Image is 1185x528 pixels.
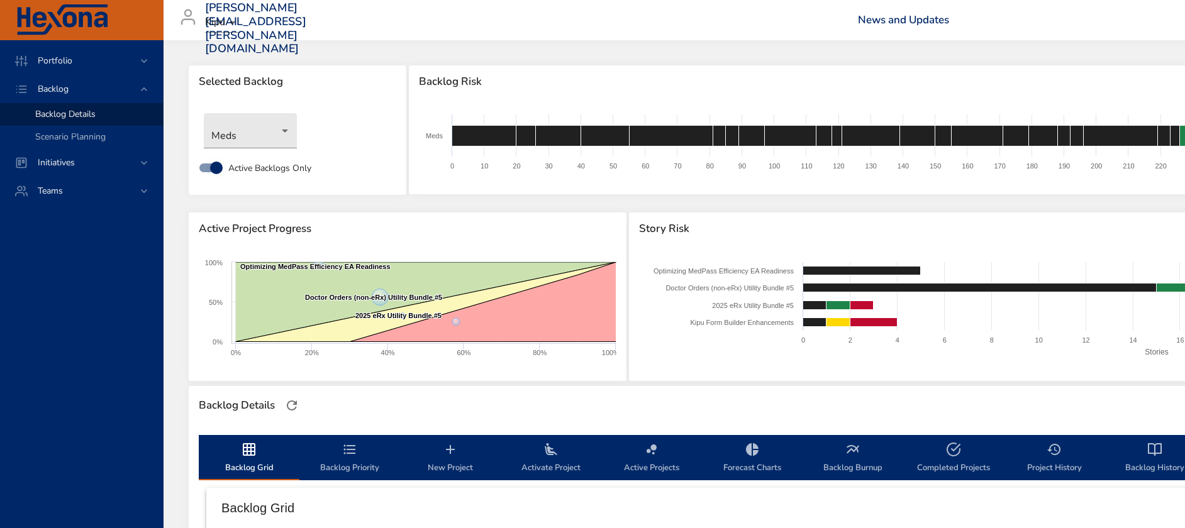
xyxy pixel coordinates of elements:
[228,162,311,175] span: Active Backlogs Only
[305,349,319,356] text: 20%
[35,131,106,143] span: Scenario Planning
[810,442,896,475] span: Backlog Burnup
[706,162,713,170] text: 80
[28,185,73,197] span: Teams
[738,162,746,170] text: 90
[602,349,620,356] text: 100%
[858,13,949,27] a: News and Updates
[231,349,241,356] text: 0%
[305,294,442,301] text: Doctor Orders (non-eRx) Utility Bundle #5
[481,162,488,170] text: 10
[213,338,223,346] text: 0%
[199,75,396,88] span: Selected Backlog
[195,395,279,415] div: Backlog Details
[674,162,681,170] text: 70
[942,336,946,344] text: 6
[1176,336,1184,344] text: 16
[240,263,391,270] text: Optimizing MedPass Efficiency EA Readiness
[709,442,795,475] span: Forecast Charts
[930,162,941,170] text: 150
[381,349,395,356] text: 40%
[609,162,617,170] text: 50
[962,162,973,170] text: 160
[654,267,794,275] text: Optimizing MedPass Efficiency EA Readiness
[1155,162,1166,170] text: 220
[513,162,520,170] text: 20
[408,442,493,475] span: New Project
[205,13,240,33] div: Kipu
[801,336,805,344] text: 0
[1091,162,1102,170] text: 200
[545,162,552,170] text: 30
[801,162,812,170] text: 110
[28,157,85,168] span: Initiatives
[1129,336,1137,344] text: 14
[533,349,547,356] text: 80%
[15,4,109,36] img: Hexona
[205,1,306,55] h3: [PERSON_NAME][EMAIL_ADDRESS][PERSON_NAME][DOMAIN_NAME]
[895,336,899,344] text: 4
[28,83,79,95] span: Backlog
[35,108,96,120] span: Backlog Details
[204,113,297,148] div: Meds
[865,162,876,170] text: 130
[307,442,392,475] span: Backlog Priority
[1011,442,1097,475] span: Project History
[577,162,585,170] text: 40
[1145,348,1168,356] text: Stories
[1026,162,1037,170] text: 180
[457,349,470,356] text: 60%
[665,284,794,292] text: Doctor Orders (non-eRx) Utility Bundle #5
[642,162,649,170] text: 60
[205,259,223,267] text: 100%
[769,162,780,170] text: 100
[1035,336,1042,344] text: 10
[28,55,82,67] span: Portfolio
[450,162,454,170] text: 0
[1123,162,1134,170] text: 210
[426,132,443,140] text: Meds
[282,396,301,415] button: Refresh Page
[898,162,909,170] text: 140
[508,442,594,475] span: Activate Project
[1082,336,1089,344] text: 12
[355,312,442,319] text: 2025 eRx Utility Bundle #5
[989,336,993,344] text: 8
[911,442,996,475] span: Completed Projects
[848,336,852,344] text: 2
[690,319,794,326] text: Kipu Form Builder Enhancements
[609,442,694,475] span: Active Projects
[209,299,223,306] text: 50%
[994,162,1005,170] text: 170
[206,442,292,475] span: Backlog Grid
[199,223,616,235] span: Active Project Progress
[712,302,794,309] text: 2025 eRx Utility Bundle #5
[1059,162,1070,170] text: 190
[833,162,844,170] text: 120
